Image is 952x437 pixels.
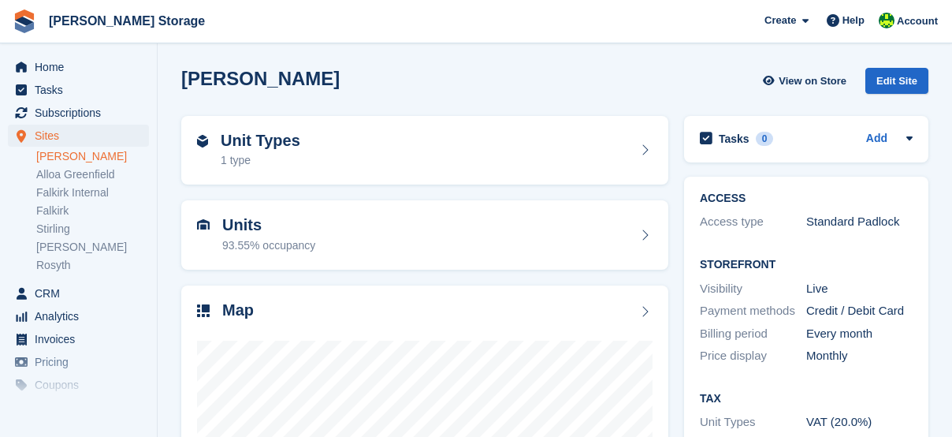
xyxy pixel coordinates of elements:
span: Invoices [35,328,129,350]
a: View on Store [760,68,853,94]
img: map-icn-33ee37083ee616e46c38cad1a60f524a97daa1e2b2c8c0bc3eb3415660979fc1.svg [197,304,210,317]
div: Access type [700,213,806,231]
span: Analytics [35,305,129,327]
h2: ACCESS [700,192,913,205]
h2: Tasks [719,132,749,146]
span: Pricing [35,351,129,373]
div: Billing period [700,325,806,343]
span: Home [35,56,129,78]
img: unit-type-icn-2b2737a686de81e16bb02015468b77c625bbabd49415b5ef34ead5e3b44a266d.svg [197,135,208,148]
div: Unit Types [700,413,806,431]
a: Units 93.55% occupancy [181,200,668,270]
span: Sites [35,125,129,147]
h2: [PERSON_NAME] [181,68,340,89]
a: Rosyth [36,258,149,273]
div: Monthly [806,347,913,365]
img: stora-icon-8386f47178a22dfd0bd8f6a31ec36ba5ce8667c1dd55bd0f319d3a0aa187defe.svg [13,9,36,33]
div: Every month [806,325,913,343]
span: Tasks [35,79,129,101]
a: menu [8,305,149,327]
div: Price display [700,347,806,365]
a: [PERSON_NAME] [36,240,149,255]
a: menu [8,351,149,373]
a: menu [8,374,149,396]
a: Add [866,130,887,148]
a: Stirling [36,222,149,237]
a: [PERSON_NAME] Storage [43,8,211,34]
h2: Map [222,301,254,319]
span: View on Store [779,73,846,89]
h2: Storefront [700,259,913,271]
a: menu [8,56,149,78]
h2: Units [222,216,315,234]
div: Credit / Debit Card [806,302,913,320]
span: Help [842,13,865,28]
div: VAT (20.0%) [806,413,913,431]
img: unit-icn-7be61d7bf1b0ce9d3e12c5938cc71ed9869f7b940bace4675aadf7bd6d80202e.svg [197,219,210,230]
a: Edit Site [865,68,928,100]
span: CRM [35,282,129,304]
a: [PERSON_NAME] [36,149,149,164]
div: 93.55% occupancy [222,237,315,254]
div: Visibility [700,280,806,298]
a: menu [8,125,149,147]
div: 1 type [221,152,300,169]
img: Claire Wilson [879,13,894,28]
a: Alloa Greenfield [36,167,149,182]
a: Unit Types 1 type [181,116,668,185]
div: Payment methods [700,302,806,320]
span: Create [764,13,796,28]
span: Coupons [35,374,129,396]
a: Falkirk [36,204,149,218]
a: menu [8,397,149,419]
h2: Unit Types [221,132,300,150]
a: menu [8,79,149,101]
h2: Tax [700,393,913,405]
span: Subscriptions [35,102,129,124]
a: menu [8,328,149,350]
a: menu [8,282,149,304]
a: menu [8,102,149,124]
a: Falkirk Internal [36,185,149,200]
span: Insurance [35,397,129,419]
div: Live [806,280,913,298]
div: Edit Site [865,68,928,94]
span: Account [897,13,938,29]
div: 0 [756,132,774,146]
div: Standard Padlock [806,213,913,231]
